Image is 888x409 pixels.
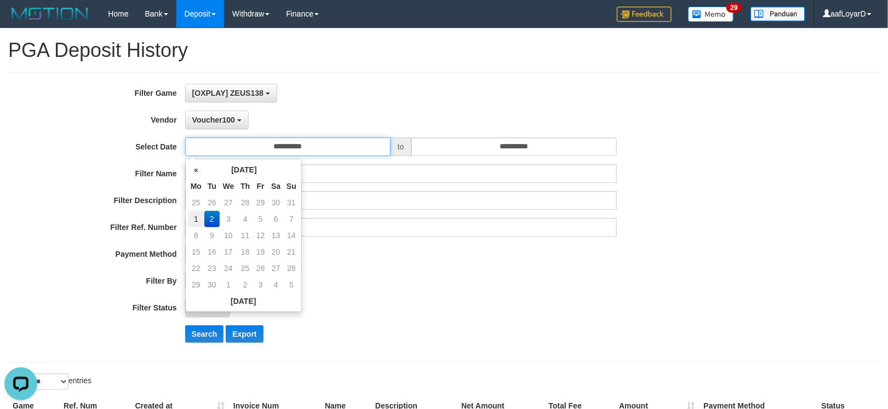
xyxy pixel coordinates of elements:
[188,211,204,227] td: 1
[750,7,805,21] img: panduan.png
[268,260,284,276] td: 27
[237,260,253,276] td: 25
[220,276,238,293] td: 1
[284,211,299,227] td: 7
[237,227,253,244] td: 11
[188,276,204,293] td: 29
[220,260,238,276] td: 24
[8,5,91,22] img: MOTION_logo.png
[253,194,268,211] td: 29
[391,137,411,156] span: to
[253,178,268,194] th: Fr
[204,211,220,227] td: 2
[185,84,277,102] button: [OXPLAY] ZEUS138
[253,260,268,276] td: 26
[284,260,299,276] td: 28
[617,7,672,22] img: Feedback.jpg
[8,373,91,390] label: Show entries
[226,325,263,343] button: Export
[220,178,238,194] th: We
[253,211,268,227] td: 5
[188,260,204,276] td: 22
[284,194,299,211] td: 31
[220,211,238,227] td: 3
[188,162,204,178] th: «
[188,244,204,260] td: 15
[220,227,238,244] td: 10
[268,244,284,260] td: 20
[284,244,299,260] td: 21
[204,227,220,244] td: 9
[188,178,204,194] th: Mo
[253,244,268,260] td: 19
[220,244,238,260] td: 17
[204,244,220,260] td: 16
[268,211,284,227] td: 6
[185,111,249,129] button: Voucher100
[185,325,224,343] button: Search
[268,227,284,244] td: 13
[284,276,299,293] td: 5
[268,178,284,194] th: Sa
[188,194,204,211] td: 25
[237,276,253,293] td: 2
[726,3,741,13] span: 29
[192,116,235,124] span: Voucher100
[237,178,253,194] th: Th
[4,4,37,37] button: Open LiveChat chat widget
[688,7,734,22] img: Button%20Memo.svg
[284,227,299,244] td: 14
[237,244,253,260] td: 18
[8,39,880,61] h1: PGA Deposit History
[204,260,220,276] td: 23
[268,276,284,293] td: 4
[253,227,268,244] td: 12
[192,89,263,97] span: [OXPLAY] ZEUS138
[253,276,268,293] td: 3
[237,211,253,227] td: 4
[204,194,220,211] td: 26
[237,194,253,211] td: 28
[192,303,216,312] span: - ALL -
[268,194,284,211] td: 30
[220,194,238,211] td: 27
[204,162,284,178] th: [DATE]
[204,178,220,194] th: Tu
[284,178,299,194] th: Su
[188,227,204,244] td: 8
[27,373,68,390] select: Showentries
[188,293,299,309] th: [DATE]
[204,276,220,293] td: 30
